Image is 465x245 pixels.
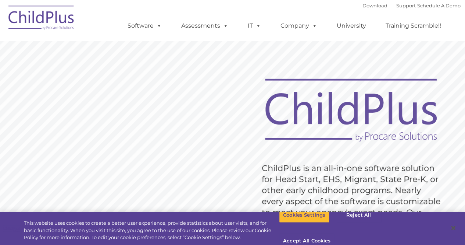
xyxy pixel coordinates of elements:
[445,220,461,236] button: Close
[362,3,461,8] font: |
[273,18,325,33] a: Company
[417,3,461,8] a: Schedule A Demo
[5,0,78,37] img: ChildPlus by Procare Solutions
[279,207,329,223] button: Cookies Settings
[240,18,268,33] a: IT
[396,3,416,8] a: Support
[262,163,444,240] rs-layer: ChildPlus is an all-in-one software solution for Head Start, EHS, Migrant, State Pre-K, or other ...
[120,18,169,33] a: Software
[378,18,448,33] a: Training Scramble!!
[362,3,387,8] a: Download
[336,207,382,223] button: Reject All
[329,18,373,33] a: University
[24,220,279,241] div: This website uses cookies to create a better user experience, provide statistics about user visit...
[174,18,236,33] a: Assessments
